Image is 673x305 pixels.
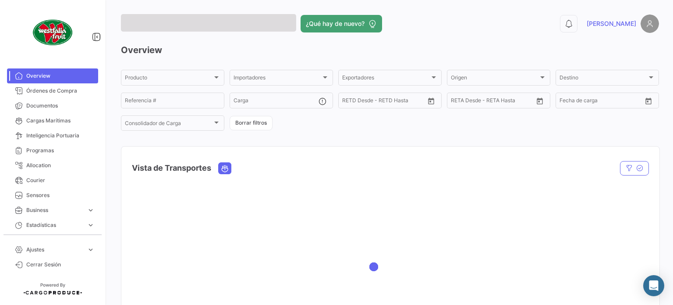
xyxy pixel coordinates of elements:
a: Órdenes de Compra [7,83,98,98]
button: ¿Qué hay de nuevo? [301,15,382,32]
img: client-50.png [31,11,74,54]
span: expand_more [87,206,95,214]
div: Abrir Intercom Messenger [643,275,664,296]
input: Hasta [364,99,404,105]
a: Sensores [7,188,98,203]
span: Estadísticas [26,221,83,229]
input: Desde [451,99,467,105]
span: [PERSON_NAME] [587,19,636,28]
button: Open calendar [425,94,438,108]
span: Cargas Marítimas [26,117,95,125]
span: Destino [560,76,647,82]
a: Programas [7,143,98,158]
input: Desde [342,99,358,105]
span: Inteligencia Portuaria [26,132,95,140]
span: Consolidador de Carga [125,122,213,128]
span: expand_more [87,221,95,229]
input: Hasta [581,99,621,105]
button: Open calendar [533,94,546,108]
span: Overview [26,72,95,80]
span: Importadores [234,76,321,82]
a: Overview [7,68,98,83]
span: Órdenes de Compra [26,87,95,95]
span: Courier [26,176,95,184]
img: placeholder-user.png [641,14,659,33]
span: Producto [125,76,213,82]
span: Allocation [26,161,95,169]
a: Documentos [7,98,98,113]
a: Inteligencia Portuaria [7,128,98,143]
button: Open calendar [642,94,655,108]
a: Courier [7,173,98,188]
span: expand_more [87,246,95,254]
h4: Vista de Transportes [132,162,211,174]
span: Documentos [26,102,95,110]
a: Cargas Marítimas [7,113,98,128]
span: Programas [26,147,95,154]
span: Exportadores [342,76,430,82]
span: Cerrar Sesión [26,261,95,269]
a: Allocation [7,158,98,173]
span: Business [26,206,83,214]
span: Origen [451,76,538,82]
button: Borrar filtros [230,116,273,130]
h3: Overview [121,44,659,56]
span: Sensores [26,191,95,199]
span: ¿Qué hay de nuevo? [306,19,365,28]
input: Hasta [473,99,512,105]
input: Desde [560,99,575,105]
button: Ocean [219,163,231,174]
span: Ajustes [26,246,83,254]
